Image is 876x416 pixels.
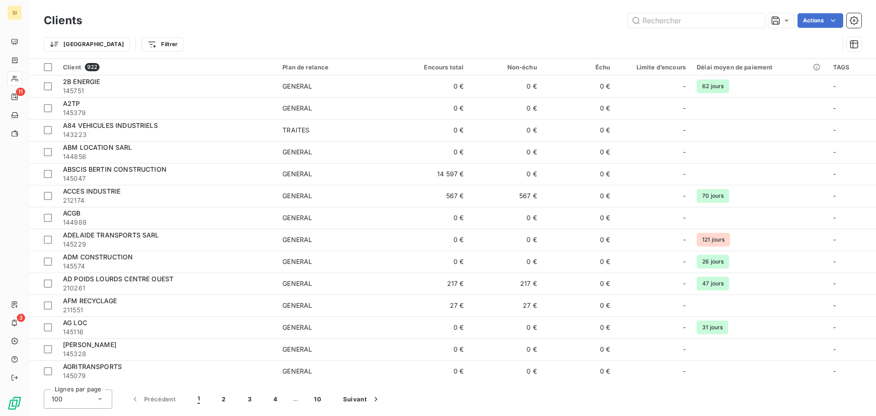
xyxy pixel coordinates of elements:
span: A84 VEHICULES INDUSTRIELS [63,121,158,129]
iframe: Intercom live chat [845,385,867,407]
span: - [683,235,686,244]
div: GENERAL [282,279,312,288]
span: - [683,104,686,113]
td: 0 € [469,141,542,163]
span: - [833,192,836,200]
div: Échu [548,63,610,71]
td: 0 € [396,316,469,338]
td: 0 € [396,360,469,382]
div: Limite d’encours [621,63,686,71]
div: GENERAL [282,191,312,200]
td: 0 € [469,207,542,229]
td: 0 € [469,316,542,338]
span: - [833,279,836,287]
td: 0 € [396,75,469,97]
td: 217 € [469,273,542,295]
button: 10 [303,390,332,409]
input: Rechercher [628,13,765,28]
span: 210261 [63,284,271,293]
span: 47 jours [697,277,729,290]
td: 0 € [469,163,542,185]
button: Suivant [332,390,391,409]
button: [GEOGRAPHIC_DATA] [44,37,130,52]
span: 144988 [63,218,271,227]
span: - [833,126,836,134]
span: A2TP [63,100,80,107]
span: - [833,236,836,243]
span: - [683,301,686,310]
span: AD POIDS LOURDS CENTRE OUEST [63,275,173,283]
td: 0 € [469,75,542,97]
span: … [288,392,303,406]
td: 0 € [396,207,469,229]
span: - [683,82,686,91]
img: Logo LeanPay [7,396,22,411]
td: 567 € [469,185,542,207]
td: 0 € [469,251,542,273]
div: GENERAL [282,301,312,310]
span: - [833,367,836,375]
span: - [833,170,836,178]
span: 26 jours [697,255,729,269]
div: GENERAL [282,147,312,157]
td: 0 € [469,338,542,360]
td: 0 € [396,119,469,141]
span: - [683,279,686,288]
span: 145079 [63,371,271,380]
span: - [833,258,836,265]
div: GENERAL [282,82,312,91]
span: 100 [52,395,63,404]
span: - [683,213,686,222]
td: 0 € [542,273,615,295]
td: 0 € [542,119,615,141]
span: 70 jours [697,189,729,203]
span: - [833,82,836,90]
td: 0 € [542,338,615,360]
span: 922 [85,63,99,71]
td: 0 € [469,360,542,382]
span: 211551 [63,305,271,315]
span: 11 [16,88,25,96]
div: SI [7,5,22,20]
div: GENERAL [282,235,312,244]
span: 145229 [63,240,271,249]
span: - [833,323,836,331]
td: 217 € [396,273,469,295]
span: ABSCIS BERTIN CONSTRUCTION [63,165,167,173]
button: 3 [237,390,262,409]
td: 0 € [396,338,469,360]
button: Filtrer [141,37,183,52]
span: 2B ENERGIE [63,78,100,85]
div: Plan de relance [282,63,391,71]
span: AG LOC [63,319,87,326]
td: 27 € [396,295,469,316]
span: 145751 [63,86,271,95]
td: 0 € [542,295,615,316]
span: - [683,367,686,376]
span: - [683,191,686,200]
div: TAGS [833,63,871,71]
div: GENERAL [282,257,312,266]
span: - [833,148,836,156]
td: 0 € [469,97,542,119]
span: - [833,214,836,221]
span: 145047 [63,174,271,183]
button: 2 [211,390,236,409]
span: ADM CONSTRUCTION [63,253,133,261]
td: 0 € [542,207,615,229]
div: Non-échu [474,63,537,71]
span: 3 [17,314,25,322]
div: GENERAL [282,104,312,113]
span: - [683,257,686,266]
div: GENERAL [282,345,312,354]
span: ACCES INDUSTRIE [63,187,120,195]
span: 145379 [63,108,271,117]
span: - [683,345,686,354]
span: 145574 [63,262,271,271]
span: 143223 [63,130,271,139]
td: 0 € [396,141,469,163]
td: 0 € [396,251,469,273]
span: - [833,104,836,112]
span: - [683,169,686,179]
span: ABM LOCATION SARL [63,143,132,151]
